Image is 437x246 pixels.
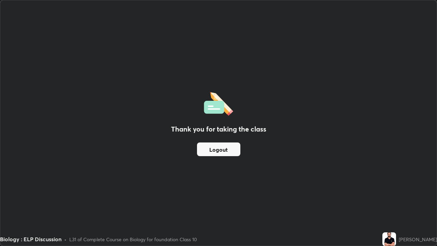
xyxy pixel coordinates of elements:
img: 34cbaa7bf543472fa2b5aca9685e4466.jpg [382,232,396,246]
img: offlineFeedback.1438e8b3.svg [204,90,233,116]
div: [PERSON_NAME] [399,236,437,243]
div: L31 of Complete Course on Biology for foundation Class 10 [69,236,197,243]
div: • [64,236,67,243]
h2: Thank you for taking the class [171,124,266,134]
button: Logout [197,142,240,156]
